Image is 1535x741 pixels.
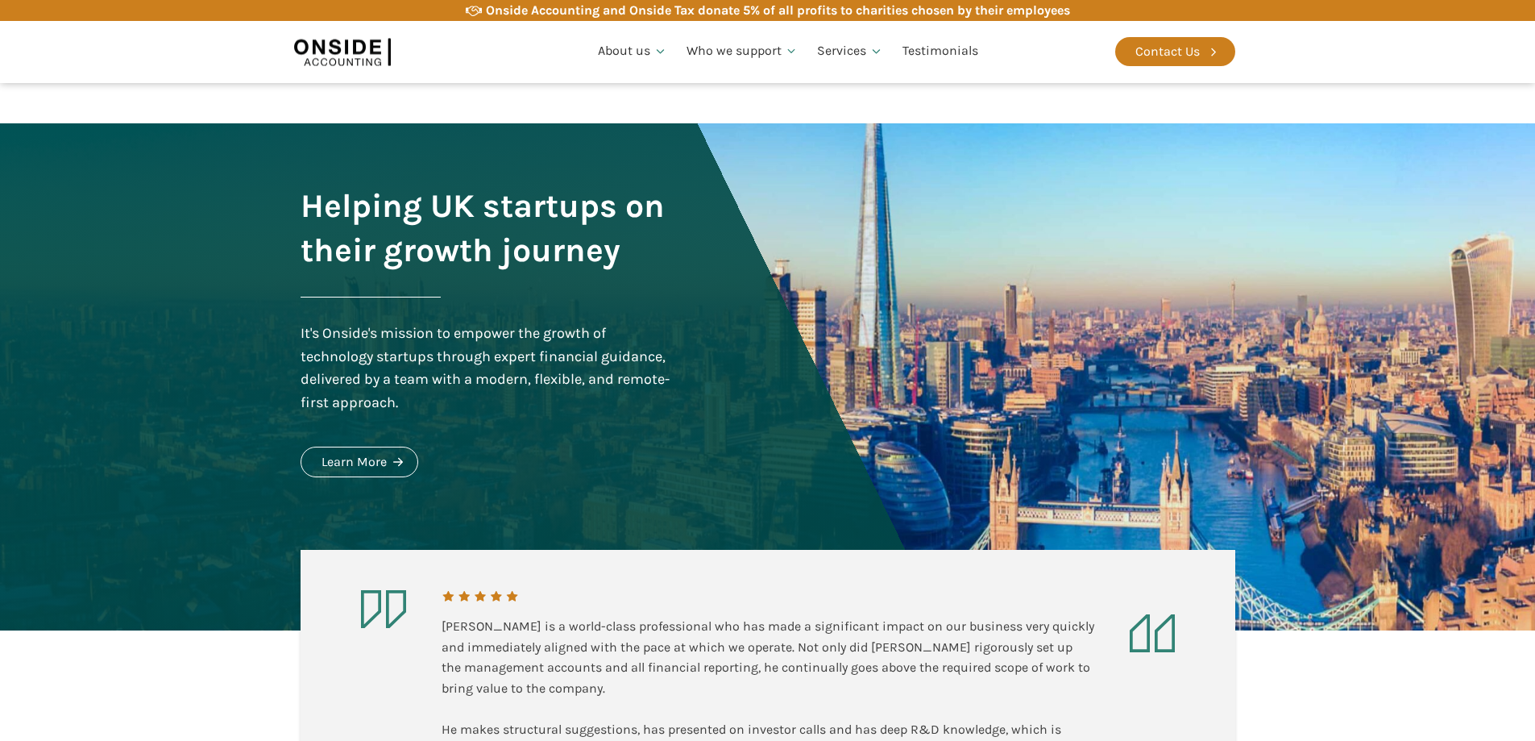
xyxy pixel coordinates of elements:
div: It's Onside's mission to empower the growth of technology startups through expert financial guida... [301,322,674,414]
a: About us [588,24,677,79]
div: Learn More [322,452,387,472]
a: Learn More [301,447,418,477]
a: Services [807,24,893,79]
a: Who we support [677,24,808,79]
img: Onside Accounting [294,33,391,70]
div: Contact Us [1135,41,1200,62]
a: Contact Us [1115,37,1235,66]
a: Testimonials [893,24,988,79]
h1: Helping UK startups on their growth journey [301,184,674,273]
